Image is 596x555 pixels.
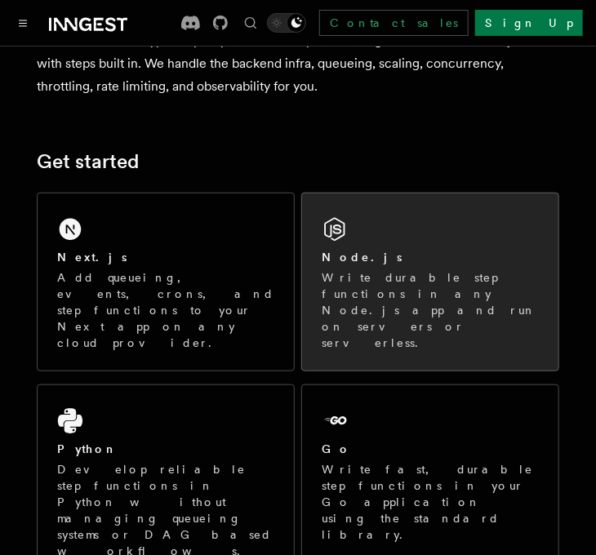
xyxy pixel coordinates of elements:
[37,150,139,173] a: Get started
[322,269,539,351] p: Write durable step functions in any Node.js app and run on servers or serverless.
[57,441,118,457] h2: Python
[241,13,260,33] button: Find something...
[37,29,559,98] p: Write functions in TypeScript, Python or Go to power background and scheduled jobs, with steps bu...
[57,269,274,351] p: Add queueing, events, crons, and step functions to your Next app on any cloud provider.
[475,10,583,36] a: Sign Up
[322,461,539,543] p: Write fast, durable step functions in your Go application using the standard library.
[322,441,351,457] h2: Go
[319,10,469,36] a: Contact sales
[301,193,559,371] a: Node.jsWrite durable step functions in any Node.js app and run on servers or serverless.
[37,193,295,371] a: Next.jsAdd queueing, events, crons, and step functions to your Next app on any cloud provider.
[57,249,127,265] h2: Next.js
[13,13,33,33] button: Toggle navigation
[267,13,306,33] button: Toggle dark mode
[322,249,403,265] h2: Node.js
